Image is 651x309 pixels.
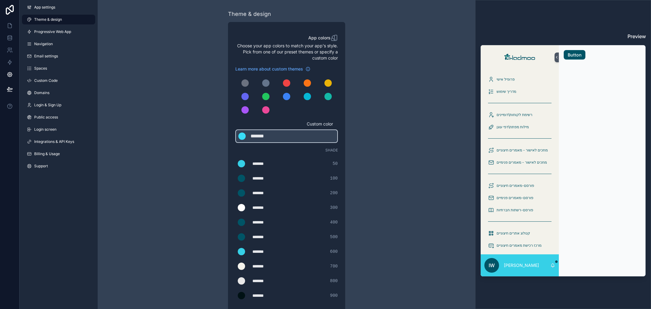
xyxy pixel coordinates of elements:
[503,53,537,62] img: App logo
[484,74,555,85] a: פרופיל אישי
[235,43,338,61] span: Choose your app colors to match your app's style. Pick from one of our preset themes or specify a...
[333,161,338,167] span: 50
[34,103,61,107] span: Login & Sign Up
[497,195,533,200] span: פורסם-מאמרים פנימיים
[484,109,555,120] a: רשימת לקוחות\דומיינים
[34,17,62,22] span: Theme & design
[330,205,338,211] span: 300
[22,161,95,171] a: Support
[22,39,95,49] a: Navigation
[34,127,56,132] span: Login screen
[497,243,541,248] span: מרכז רכישת מאמרים חיצוניים
[22,51,95,61] a: Email settings
[484,86,555,97] a: מדריך שימוש
[228,10,271,18] div: Theme & design
[481,70,559,254] div: scrollable content
[34,151,60,156] span: Billing & Usage
[22,2,95,12] a: App settings
[484,145,555,156] a: מחכים לאישור - מאמרים חיצוניים
[34,115,58,120] span: Public access
[497,231,530,236] span: קטלוג אתרים חיצוניים
[497,125,529,129] span: מילות מפתח\דפי עוגן
[330,234,338,240] span: 500
[325,148,338,153] span: Shade
[34,78,58,83] span: Custom Code
[480,33,646,40] h3: Preview
[330,219,338,225] span: 400
[489,262,495,269] span: iw
[22,27,95,37] a: Progressive Web App
[484,228,555,239] a: קטלוג אתרים חיצוניים
[22,15,95,24] a: Theme & design
[497,112,532,117] span: רשימת לקוחות\דומיינים
[34,29,71,34] span: Progressive Web App
[484,205,555,216] a: פורסם-רשתות חברתיות
[484,180,555,191] a: פורסם-מאמרים חיצוניים
[235,66,303,72] span: Learn more about custom themes
[564,50,585,60] button: Button
[497,160,547,165] span: מחכים לאישור - מאמרים פנימיים
[308,35,331,41] span: App colors
[34,164,48,169] span: Support
[34,90,49,95] span: Domains
[34,54,58,59] span: Email settings
[235,66,310,72] a: Learn more about custom themes
[22,125,95,134] a: Login screen
[330,293,338,299] span: 900
[330,263,338,269] span: 700
[330,278,338,284] span: 800
[497,183,534,188] span: פורסם-מאמרים חיצוניים
[22,88,95,98] a: Domains
[330,249,338,255] span: 600
[497,77,515,82] span: פרופיל אישי
[22,137,95,147] a: Integrations & API Keys
[22,64,95,73] a: Spaces
[504,262,539,268] p: [PERSON_NAME]
[484,240,555,251] a: מרכז רכישת מאמרים חיצוניים
[484,192,555,203] a: פורסם-מאמרים פנימיים
[22,149,95,159] a: Billing & Usage
[330,175,338,181] span: 100
[22,76,95,85] a: Custom Code
[34,139,74,144] span: Integrations & API Keys
[497,208,533,213] span: פורסם-רשתות חברתיות
[22,100,95,110] a: Login & Sign Up
[497,148,548,153] span: מחכים לאישור - מאמרים חיצוניים
[34,42,53,46] span: Navigation
[484,157,555,168] a: מחכים לאישור - מאמרים פנימיים
[34,5,55,10] span: App settings
[235,121,333,127] span: Custom color
[484,122,555,133] a: מילות מפתח\דפי עוגן
[34,66,47,71] span: Spaces
[330,190,338,196] span: 200
[497,89,516,94] span: מדריך שימוש
[22,112,95,122] a: Public access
